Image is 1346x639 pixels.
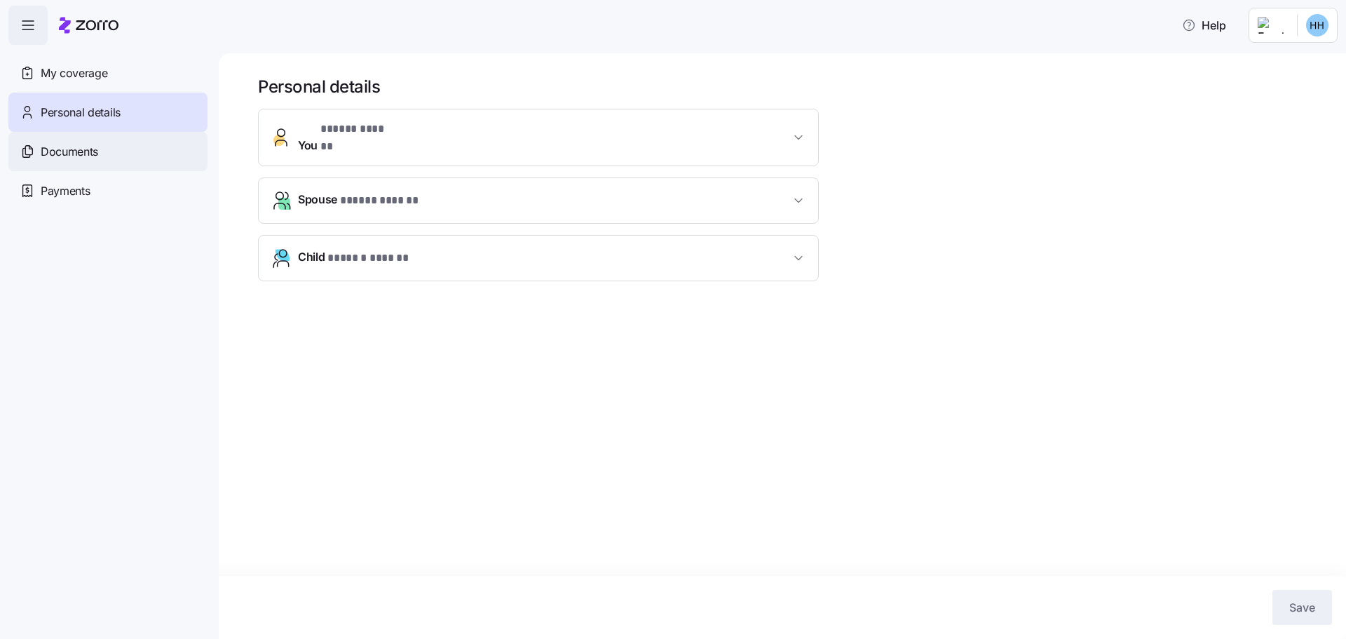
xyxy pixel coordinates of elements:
a: Payments [8,171,208,210]
span: Help [1182,17,1226,34]
img: Employer logo [1258,17,1286,34]
button: Help [1171,11,1237,39]
a: My coverage [8,53,208,93]
span: Spouse [298,191,422,210]
a: Documents [8,132,208,171]
span: Personal details [41,104,121,121]
span: Child [298,248,410,267]
span: You [298,121,396,154]
span: Payments [41,182,90,200]
span: Documents [41,143,98,161]
button: Save [1272,590,1332,625]
span: My coverage [41,65,107,82]
img: 96cb5a6b6735aca78c21fdbc50c0fee7 [1306,14,1328,36]
h1: Personal details [258,76,1326,97]
span: Save [1289,599,1315,616]
a: Personal details [8,93,208,132]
